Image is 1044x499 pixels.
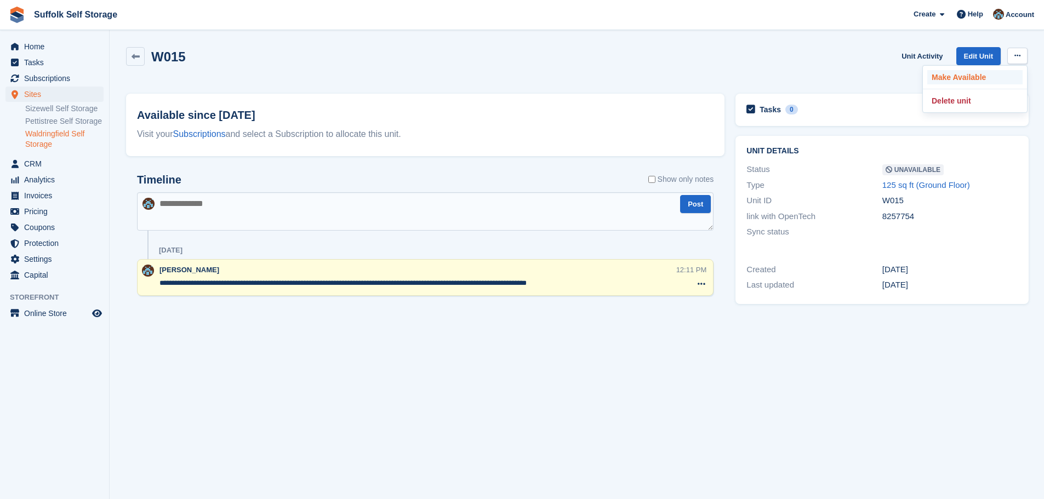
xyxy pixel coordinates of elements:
a: menu [5,220,104,235]
div: 8257754 [882,210,1018,223]
div: Type [746,179,882,192]
a: menu [5,236,104,251]
div: 0 [785,105,798,114]
div: Unit ID [746,194,882,207]
span: Home [24,39,90,54]
a: Sizewell Self Storage [25,104,104,114]
h2: Timeline [137,174,181,186]
a: Make Available [927,70,1023,84]
a: Suffolk Self Storage [30,5,122,24]
span: [PERSON_NAME] [159,266,219,274]
span: Unavailable [882,164,944,175]
span: Coupons [24,220,90,235]
h2: Available since [DATE] [137,107,714,123]
a: menu [5,71,104,86]
div: [DATE] [159,246,182,255]
div: Status [746,163,882,176]
a: menu [5,267,104,283]
span: Analytics [24,172,90,187]
span: Storefront [10,292,109,303]
span: Subscriptions [24,71,90,86]
img: Lisa Furneaux [142,265,154,277]
span: Tasks [24,55,90,70]
a: Delete unit [927,94,1023,108]
input: Show only notes [648,174,655,185]
a: Edit Unit [956,47,1001,65]
img: Lisa Furneaux [993,9,1004,20]
h2: Tasks [760,105,781,114]
div: Created [746,263,882,276]
div: link with OpenTech [746,210,882,223]
h2: W015 [151,49,186,64]
a: menu [5,188,104,203]
span: Account [1006,9,1034,20]
a: menu [5,306,104,321]
a: Preview store [90,307,104,320]
span: Online Store [24,306,90,321]
span: Pricing [24,204,90,219]
div: 12:11 PM [676,265,707,275]
img: Lisa Furneaux [142,198,155,210]
span: Protection [24,236,90,251]
div: Visit your and select a Subscription to allocate this unit. [137,128,714,141]
label: Show only notes [648,174,714,185]
span: Create [914,9,935,20]
span: Invoices [24,188,90,203]
h2: Unit details [746,147,1018,156]
div: [DATE] [882,263,1018,276]
span: Settings [24,251,90,267]
a: 125 sq ft (Ground Floor) [882,180,970,190]
a: Waldringfield Self Storage [25,129,104,150]
a: Pettistree Self Storage [25,116,104,127]
span: Capital [24,267,90,283]
a: Subscriptions [173,129,226,139]
a: menu [5,251,104,267]
a: menu [5,39,104,54]
a: menu [5,172,104,187]
a: Unit Activity [897,47,947,65]
div: W015 [882,194,1018,207]
img: stora-icon-8386f47178a22dfd0bd8f6a31ec36ba5ce8667c1dd55bd0f319d3a0aa187defe.svg [9,7,25,23]
button: Post [680,195,711,213]
div: Sync status [746,226,882,238]
span: Sites [24,87,90,102]
a: menu [5,204,104,219]
div: Last updated [746,279,882,291]
a: menu [5,87,104,102]
a: menu [5,55,104,70]
span: CRM [24,156,90,171]
span: Help [968,9,983,20]
div: [DATE] [882,279,1018,291]
a: menu [5,156,104,171]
